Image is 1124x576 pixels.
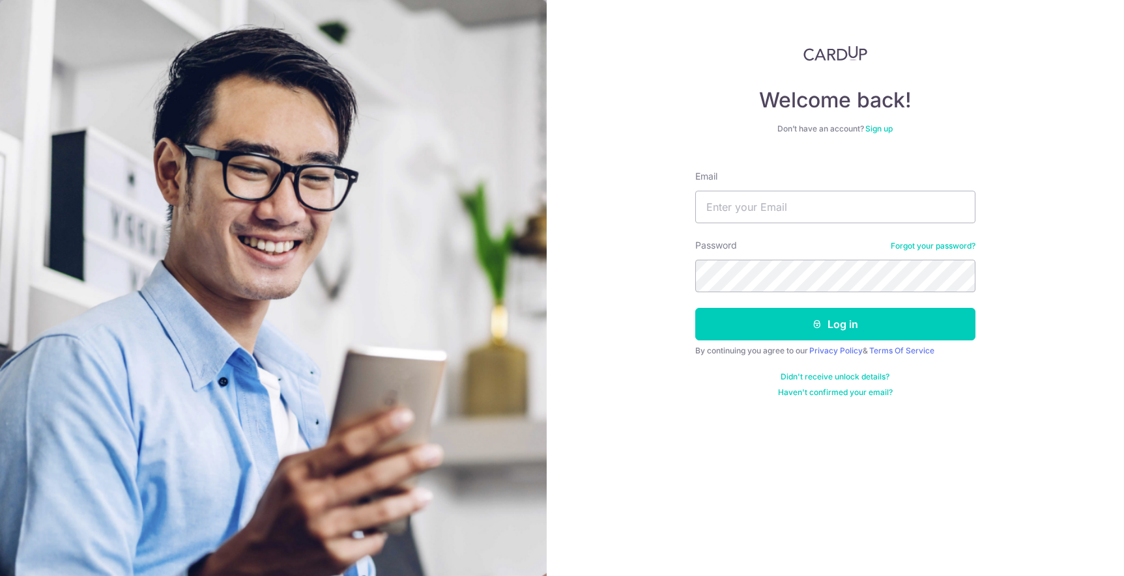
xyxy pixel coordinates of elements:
button: Log in [695,308,975,340]
label: Password [695,239,737,252]
h4: Welcome back! [695,87,975,113]
a: Privacy Policy [809,346,863,355]
img: CardUp Logo [803,46,867,61]
a: Forgot your password? [891,241,975,251]
a: Haven't confirmed your email? [778,387,893,398]
a: Terms Of Service [869,346,934,355]
a: Sign up [865,124,893,133]
a: Didn't receive unlock details? [781,372,889,382]
div: By continuing you agree to our & [695,346,975,356]
label: Email [695,170,717,183]
div: Don’t have an account? [695,124,975,134]
input: Enter your Email [695,191,975,223]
